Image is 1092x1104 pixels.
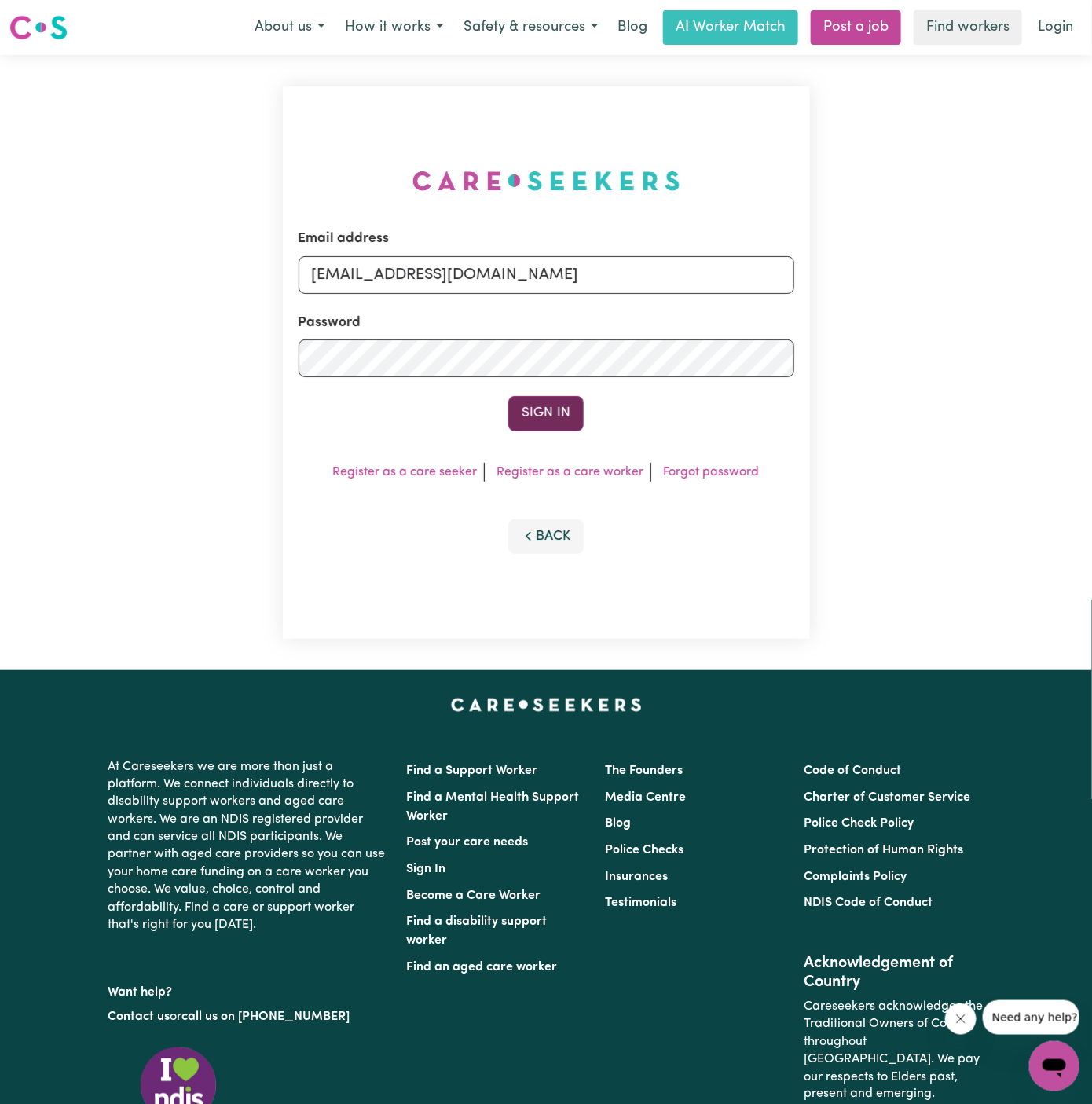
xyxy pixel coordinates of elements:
[804,844,964,856] a: Protection of Human Rights
[108,1002,387,1032] p: or
[804,954,984,992] h2: Acknowledgement of Country
[406,889,541,902] a: Become a Care Worker
[605,897,676,909] a: Testimonials
[453,11,608,44] button: Safety & resources
[914,10,1022,45] a: Find workers
[9,9,68,46] a: Careseekers logo
[406,765,537,777] a: Find a Support Worker
[804,765,902,777] a: Code of Conduct
[804,817,914,830] a: Police Check Policy
[406,863,445,875] a: Sign In
[299,256,794,294] input: Email address
[1029,1041,1079,1091] iframe: Button to launch messaging window
[605,765,683,777] a: The Founders
[244,11,335,44] button: About us
[508,519,584,554] button: Back
[605,844,683,856] a: Police Checks
[605,791,686,804] a: Media Centre
[406,961,557,974] a: Find an aged care worker
[299,313,361,333] label: Password
[508,396,584,431] button: Sign In
[945,1003,977,1035] iframe: Close message
[664,466,760,479] a: Forgot password
[299,229,390,249] label: Email address
[608,10,657,45] a: Blog
[406,836,528,849] a: Post your care needs
[804,791,971,804] a: Charter of Customer Service
[333,466,478,479] a: Register as a care seeker
[108,1010,170,1023] a: Contact us
[181,1010,350,1023] a: call us on [PHONE_NUMBER]
[9,13,68,42] img: Careseekers logo
[663,10,798,45] a: AI Worker Match
[983,1000,1079,1035] iframe: Message from company
[605,817,631,830] a: Blog
[108,752,387,941] p: At Careseekers we are more than just a platform. We connect individuals directly to disability su...
[804,871,907,883] a: Complaints Policy
[108,977,387,1001] p: Want help?
[451,699,642,711] a: Careseekers home page
[1028,10,1083,45] a: Login
[804,897,933,909] a: NDIS Code of Conduct
[335,11,453,44] button: How it works
[811,10,901,45] a: Post a job
[605,871,668,883] a: Insurances
[406,915,547,947] a: Find a disability support worker
[497,466,644,479] a: Register as a care worker
[406,791,579,823] a: Find a Mental Health Support Worker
